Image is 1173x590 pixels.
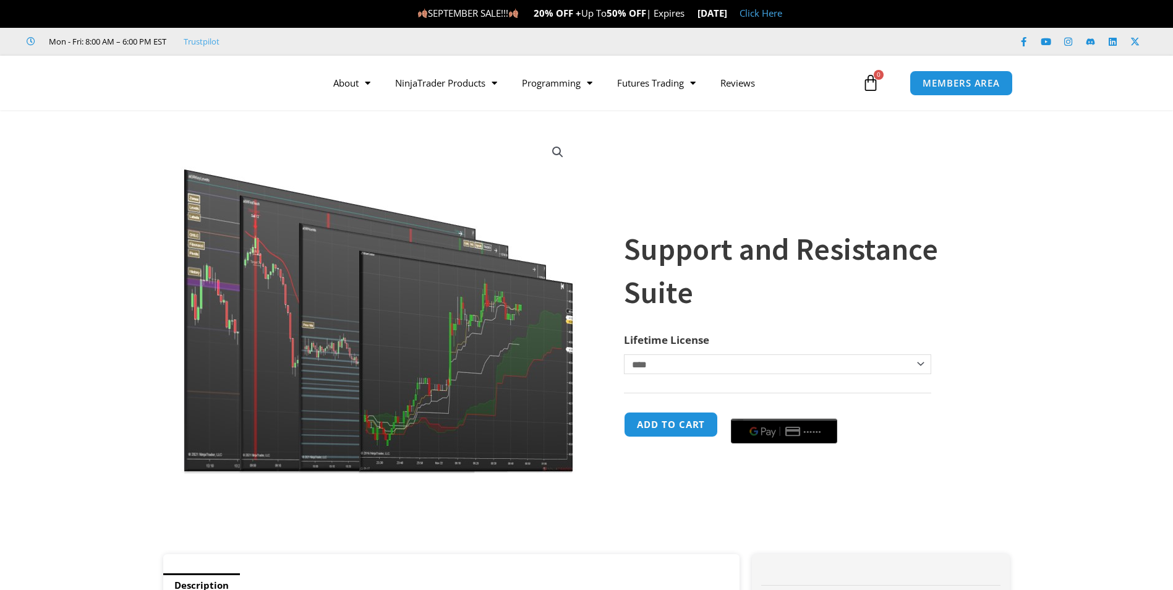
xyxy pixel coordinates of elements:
[46,34,166,49] span: Mon - Fri: 8:00 AM – 6:00 PM EST
[728,410,840,411] iframe: Secure payment input frame
[910,71,1013,96] a: MEMBERS AREA
[624,412,718,437] button: Add to cart
[181,132,578,474] img: Support and Resistance Suite 1
[509,9,518,18] img: 🍂
[740,7,782,19] a: Click Here
[321,69,383,97] a: About
[605,69,708,97] a: Futures Trading
[708,69,767,97] a: Reviews
[321,69,859,97] nav: Menu
[143,61,276,105] img: LogoAI | Affordable Indicators – NinjaTrader
[624,333,709,347] label: Lifetime License
[607,7,646,19] strong: 50% OFF
[417,7,697,19] span: SEPTEMBER SALE!!! Up To | Expires
[383,69,510,97] a: NinjaTrader Products
[731,419,837,443] button: Buy with GPay
[685,9,694,18] img: ⌛
[184,34,220,49] a: Trustpilot
[510,69,605,97] a: Programming
[624,228,985,314] h1: Support and Resistance Suite
[624,380,643,389] a: Clear options
[874,70,884,80] span: 0
[923,79,1000,88] span: MEMBERS AREA
[843,65,898,101] a: 0
[534,7,581,19] strong: 20% OFF +
[547,141,569,163] a: View full-screen image gallery
[697,7,727,19] strong: [DATE]
[804,427,823,436] text: ••••••
[418,9,427,18] img: 🍂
